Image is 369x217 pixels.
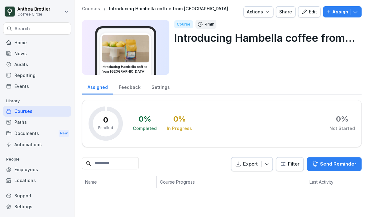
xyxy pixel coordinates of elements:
a: Home [3,37,71,48]
p: People [3,154,71,164]
button: Share [276,6,295,17]
div: Filter [280,161,300,167]
p: Name [85,179,153,185]
div: Documents [3,128,71,139]
p: Search [15,26,30,32]
p: 4 min [205,21,214,27]
a: DocumentsNew [3,128,71,139]
p: / [104,6,105,12]
a: Courses [82,6,100,12]
div: 0 % [173,115,186,123]
a: Events [3,81,71,92]
p: Library [3,96,71,106]
a: Automations [3,139,71,150]
p: Last Activity [309,179,350,185]
h3: Introducing Hambella coffee from [GEOGRAPHIC_DATA] [102,65,150,74]
div: Share [279,8,292,15]
a: Employees [3,164,71,175]
div: Completed [133,125,157,132]
div: 0 % [336,115,348,123]
button: Edit [298,6,320,17]
div: Not Started [329,125,355,132]
img: dgqjoierlop7afwbaof655oy.png [102,35,149,62]
div: 0 % [139,115,151,123]
p: Enrolled [98,125,113,131]
button: Export [231,157,273,171]
p: Anthea Brottier [17,7,50,12]
a: Introducing Hambella coffee from [GEOGRAPHIC_DATA] [109,6,228,12]
button: Assign [323,6,362,17]
div: Support [3,190,71,201]
button: Actions [243,6,273,17]
p: Introducing Hambella coffee from [GEOGRAPHIC_DATA] [174,30,357,46]
a: Assigned [82,79,113,94]
div: Actions [247,8,270,15]
a: Audits [3,59,71,70]
p: Export [243,161,258,168]
div: Course [174,20,193,28]
button: Send Reminder [307,157,362,171]
a: News [3,48,71,59]
p: Send Reminder [320,161,356,167]
a: Reporting [3,70,71,81]
p: Course Progress [160,179,247,185]
div: Edit [301,8,317,15]
a: Paths [3,117,71,128]
button: Filter [276,157,303,171]
a: Settings [3,201,71,212]
a: Locations [3,175,71,186]
p: Coffee Circle [17,12,50,17]
p: 0 [103,116,108,124]
a: Settings [146,79,175,94]
a: Feedback [113,79,146,94]
p: Assign [332,8,348,15]
div: In Progress [167,125,192,132]
div: New [59,130,69,137]
a: Courses [3,106,71,117]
